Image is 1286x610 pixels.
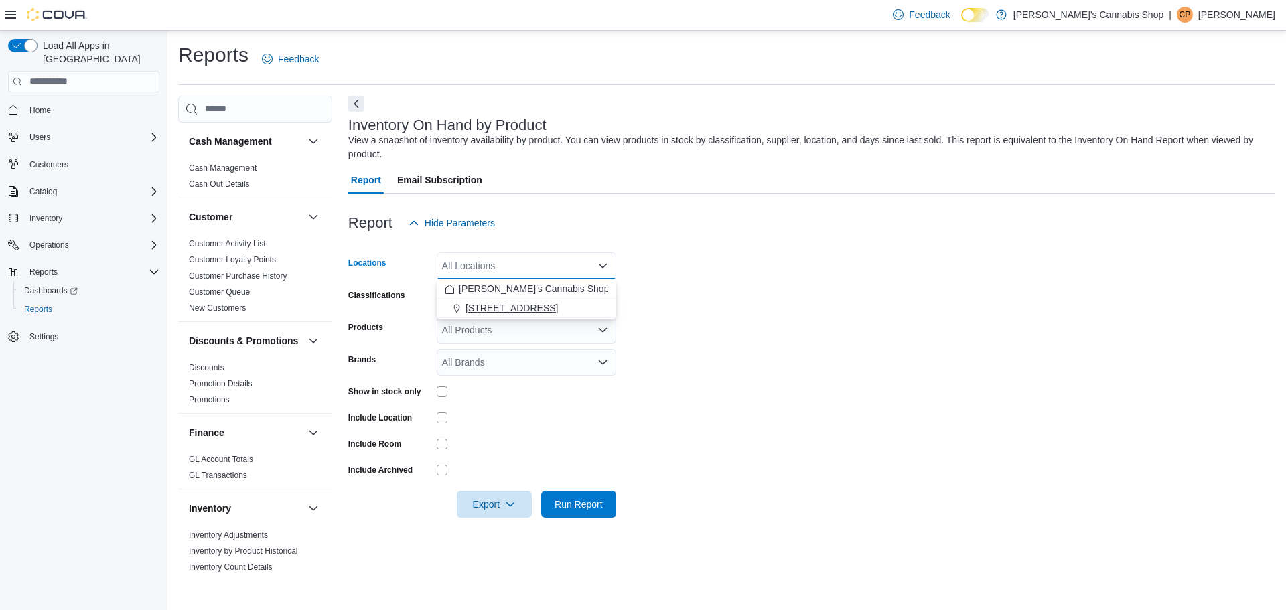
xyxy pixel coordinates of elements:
span: GL Transactions [189,470,247,481]
button: Open list of options [597,325,608,335]
a: Cash Management [189,163,257,173]
a: Settings [24,329,64,345]
a: Inventory Adjustments [189,530,268,540]
label: Include Room [348,439,401,449]
a: Cash Out Details [189,179,250,189]
span: Home [24,102,159,119]
button: Reports [3,262,165,281]
h3: Inventory [189,502,231,515]
h3: Customer [189,210,232,224]
span: Discounts [189,362,224,373]
a: Home [24,102,56,119]
span: Dashboards [19,283,159,299]
button: Close list of options [597,260,608,271]
div: View a snapshot of inventory availability by product. You can view products in stock by classific... [348,133,1269,161]
button: Catalog [24,183,62,200]
span: Home [29,105,51,116]
span: Customers [24,156,159,173]
span: Feedback [909,8,950,21]
div: Choose from the following options [437,279,616,318]
button: Settings [3,327,165,346]
a: Customer Activity List [189,239,266,248]
span: Dark Mode [961,22,962,23]
img: Cova [27,8,87,21]
h3: Inventory On Hand by Product [348,117,547,133]
span: Operations [29,240,69,250]
button: Next [348,96,364,112]
span: Inventory Count Details [189,562,273,573]
a: Inventory by Product Historical [189,546,298,556]
h3: Finance [189,426,224,439]
span: Export [465,491,524,518]
span: Run Report [555,498,603,511]
a: Promotions [189,395,230,404]
span: Reports [24,264,159,280]
span: Users [29,132,50,143]
button: [STREET_ADDRESS] [437,299,616,318]
span: Email Subscription [397,167,482,194]
button: Users [3,128,165,147]
a: Reports [19,301,58,317]
span: Inventory by Product Historical [189,546,298,556]
input: Dark Mode [961,8,989,22]
label: Show in stock only [348,386,421,397]
span: Users [24,129,159,145]
p: [PERSON_NAME]'s Cannabis Shop [1013,7,1163,23]
span: Customers [29,159,68,170]
span: New Customers [189,303,246,313]
a: Dashboards [19,283,83,299]
a: Dashboards [13,281,165,300]
a: Customers [24,157,74,173]
button: Customer [189,210,303,224]
button: Inventory [3,209,165,228]
a: Discounts [189,363,224,372]
span: Promotions [189,394,230,405]
span: Feedback [278,52,319,66]
span: Customer Queue [189,287,250,297]
label: Brands [348,354,376,365]
button: Open list of options [597,357,608,368]
div: Cassandra Prince [1177,7,1193,23]
a: Feedback [257,46,324,72]
button: Inventory [305,500,321,516]
span: GL Account Totals [189,454,253,465]
h1: Reports [178,42,248,68]
div: Discounts & Promotions [178,360,332,413]
span: Catalog [24,183,159,200]
button: Run Report [541,491,616,518]
h3: Cash Management [189,135,272,148]
span: Promotion Details [189,378,253,389]
h3: Report [348,215,392,231]
span: CP [1180,7,1191,23]
button: Finance [189,426,303,439]
a: Customer Loyalty Points [189,255,276,264]
span: Reports [19,301,159,317]
button: Inventory [24,210,68,226]
a: GL Transactions [189,471,247,480]
button: [PERSON_NAME]'s Cannabis Shop [437,279,616,299]
button: Operations [3,236,165,254]
button: Catalog [3,182,165,201]
span: Operations [24,237,159,253]
button: Reports [13,300,165,319]
p: [PERSON_NAME] [1198,7,1275,23]
span: Catalog [29,186,57,197]
button: Customer [305,209,321,225]
span: Inventory [24,210,159,226]
span: Customer Purchase History [189,271,287,281]
nav: Complex example [8,95,159,382]
a: Promotion Details [189,379,253,388]
span: Cash Out Details [189,179,250,189]
button: Export [457,491,532,518]
button: Discounts & Promotions [305,333,321,349]
button: Users [24,129,56,145]
button: Hide Parameters [403,210,500,236]
button: Customers [3,155,165,174]
span: Inventory [29,213,62,224]
a: Feedback [887,1,955,28]
div: Finance [178,451,332,489]
span: Reports [24,304,52,315]
span: [STREET_ADDRESS] [466,301,558,315]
